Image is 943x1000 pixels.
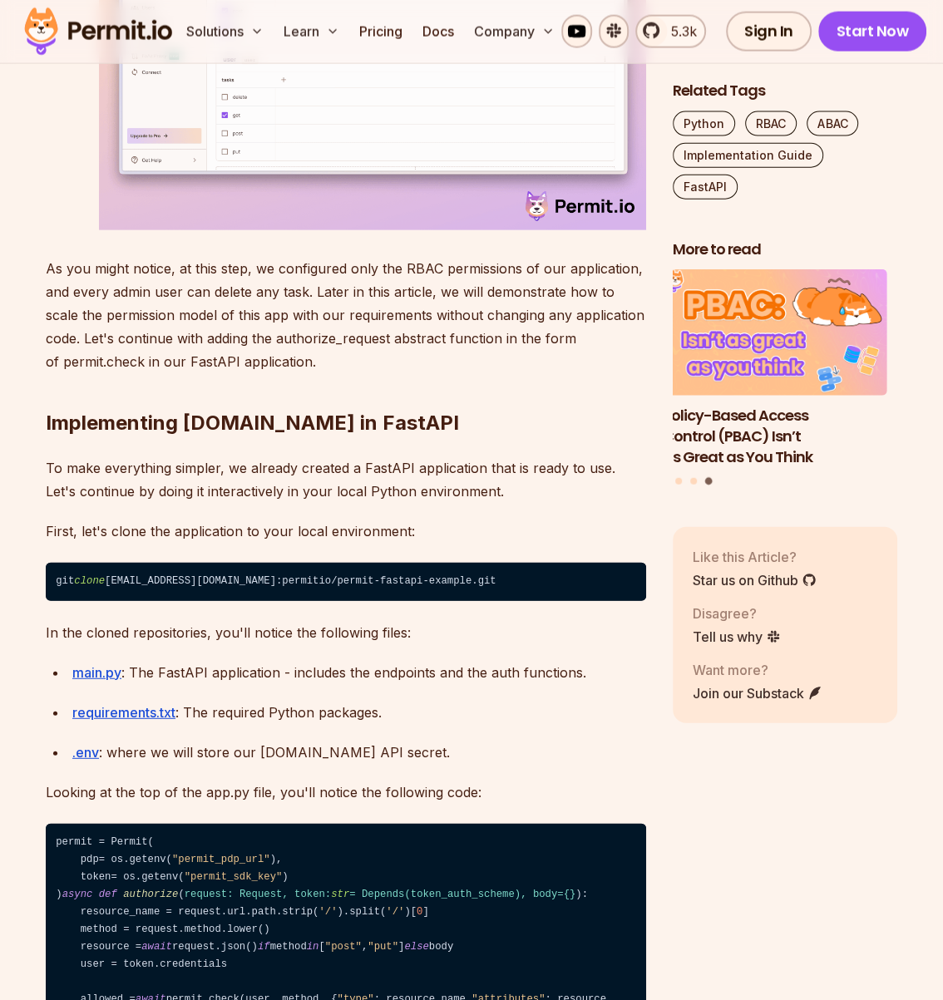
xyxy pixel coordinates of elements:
p: : The required Python packages. [72,701,646,724]
button: Go to slide 3 [704,477,712,485]
button: Company [467,15,561,48]
a: Python [673,111,735,135]
a: 5.3k [635,15,706,48]
a: Implementation Guide [673,142,823,167]
a: Tell us why [693,626,781,646]
button: Learn [277,15,346,48]
span: request: Request, token: = Depends( ), body={} [185,889,576,900]
p: Want more? [693,659,822,679]
h2: Related Tags [673,80,897,101]
span: "put" [368,941,398,953]
span: def [99,889,117,900]
span: "permit_pdp_url" [172,854,270,865]
p: Disagree? [693,603,781,623]
span: "permit_sdk_key" [185,871,283,883]
span: str [331,889,349,900]
a: requirements.txt [72,704,175,721]
span: clone [74,575,105,587]
h2: Implementing [DOMAIN_NAME] in FastAPI [46,343,646,436]
a: Policy-Based Access Control (PBAC) Isn’t as Great as You ThinkPolicy-Based Access Control (PBAC) ... [663,269,887,467]
span: "post" [325,941,362,953]
a: FastAPI [673,174,738,199]
code: git [EMAIL_ADDRESS][DOMAIN_NAME]:permitio/permit-fastapi-example.git [46,563,646,601]
span: authorize [123,889,178,900]
p: Looking at the top of the app.py file, you'll notice the following code: [46,781,646,804]
span: await [141,941,172,953]
a: Start Now [818,12,927,52]
div: Posts [673,269,897,487]
a: main.py [72,664,121,681]
button: Solutions [180,15,270,48]
p: Like this Article? [693,546,817,566]
li: 3 of 3 [663,269,887,467]
span: async [62,889,93,900]
a: .env [72,744,99,761]
button: Go to slide 1 [675,477,682,484]
span: if [258,941,270,953]
button: Go to slide 2 [690,477,697,484]
span: 5.3k [661,22,697,42]
a: ABAC [807,111,858,135]
span: else [404,941,428,953]
a: Pricing [353,15,409,48]
img: Permit logo [17,3,180,60]
a: Join our Substack [693,682,822,702]
h3: Policy-Based Access Control (PBAC) Isn’t as Great as You Think [663,405,887,466]
h2: More to read [673,239,897,259]
p: : where we will store our [DOMAIN_NAME] API secret. [72,741,646,764]
p: To make everything simpler, we already created a FastAPI application that is ready to use. Let's ... [46,456,646,503]
span: 0 [417,906,422,918]
a: Sign In [726,12,812,52]
a: Star us on Github [693,569,817,589]
span: '/' [318,906,337,918]
span: token_auth_scheme [411,889,515,900]
p: : The FastAPI application - includes the endpoints and the auth functions. [72,661,646,684]
span: in [307,941,319,953]
p: In the cloned repositories, you'll notice the following files: [46,621,646,644]
a: RBAC [745,111,797,135]
img: Policy-Based Access Control (PBAC) Isn’t as Great as You Think [663,269,887,396]
p: As you might notice, at this step, we configured only the RBAC permissions of our application, an... [46,257,646,373]
a: Docs [416,15,461,48]
p: First, let's clone the application to your local environment: [46,520,646,543]
span: '/' [386,906,404,918]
